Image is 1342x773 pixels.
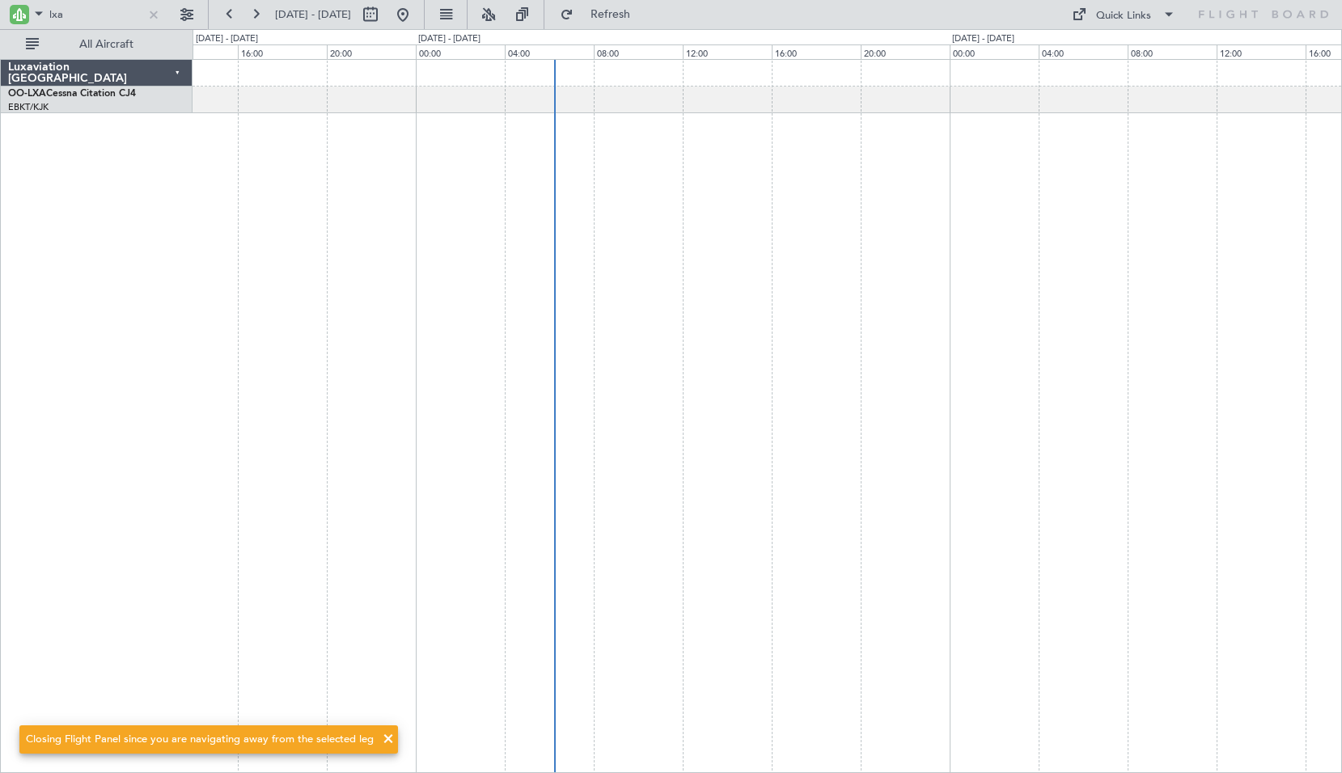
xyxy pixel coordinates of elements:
input: A/C (Reg. or Type) [49,2,142,27]
div: [DATE] - [DATE] [196,32,258,46]
span: Refresh [577,9,645,20]
div: 00:00 [416,44,505,59]
div: [DATE] - [DATE] [952,32,1014,46]
div: 12:00 [149,44,238,59]
a: EBKT/KJK [8,101,49,113]
div: 20:00 [327,44,416,59]
div: Quick Links [1096,8,1151,24]
div: Closing Flight Panel since you are navigating away from the selected leg [26,732,374,748]
div: 12:00 [683,44,772,59]
a: OO-LXACessna Citation CJ4 [8,89,136,99]
button: Refresh [552,2,650,27]
div: 04:00 [505,44,594,59]
div: 08:00 [594,44,683,59]
div: 00:00 [950,44,1039,59]
button: All Aircraft [18,32,176,57]
div: [DATE] - [DATE] [418,32,480,46]
div: 20:00 [861,44,950,59]
div: 12:00 [1217,44,1306,59]
div: 16:00 [772,44,861,59]
div: 16:00 [238,44,327,59]
button: Quick Links [1064,2,1183,27]
span: All Aircraft [42,39,171,50]
div: 04:00 [1039,44,1128,59]
span: OO-LXA [8,89,46,99]
div: 08:00 [1128,44,1217,59]
span: [DATE] - [DATE] [275,7,351,22]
